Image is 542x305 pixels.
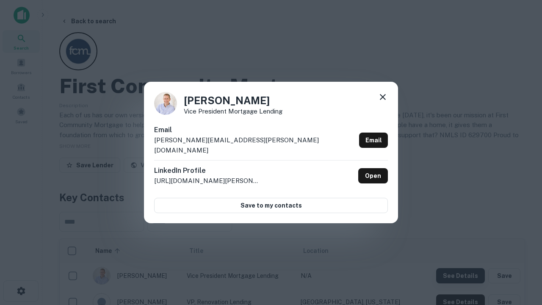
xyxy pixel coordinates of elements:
a: Open [358,168,388,183]
p: [URL][DOMAIN_NAME][PERSON_NAME] [154,176,260,186]
iframe: Chat Widget [500,210,542,251]
h4: [PERSON_NAME] [184,93,282,108]
a: Email [359,133,388,148]
h6: Email [154,125,356,135]
p: [PERSON_NAME][EMAIL_ADDRESS][PERSON_NAME][DOMAIN_NAME] [154,135,356,155]
h6: LinkedIn Profile [154,166,260,176]
button: Save to my contacts [154,198,388,213]
p: Vice President Mortgage Lending [184,108,282,114]
img: 1520878720083 [154,92,177,115]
